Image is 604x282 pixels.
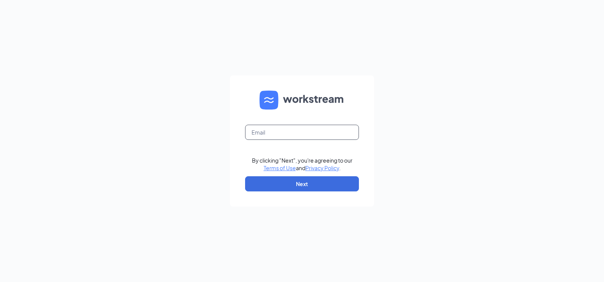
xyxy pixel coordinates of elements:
a: Privacy Policy [305,164,339,171]
a: Terms of Use [264,164,296,171]
input: Email [245,125,359,140]
div: By clicking "Next", you're agreeing to our and . [252,157,352,172]
button: Next [245,176,359,191]
img: WS logo and Workstream text [260,91,344,110]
